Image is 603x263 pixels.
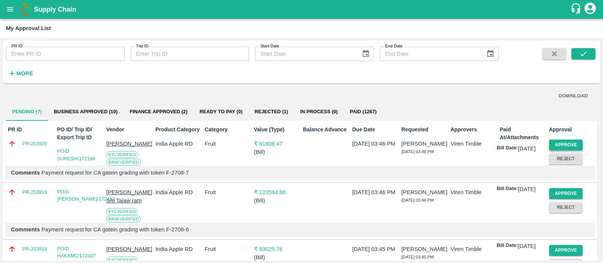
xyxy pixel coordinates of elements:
a: Supply Chain [34,4,570,15]
button: Choose date [483,47,497,61]
p: Bill Date: [497,242,518,250]
p: Balance Advance [303,126,349,134]
p: [DATE] [518,144,536,153]
p: Requested [401,126,447,134]
span: [DATE] 03:45 PM [401,255,434,259]
a: PO/D SURESH/172166 [57,148,95,161]
span: [DATE] 03:46 PM [401,149,434,154]
button: Reject [549,202,583,213]
b: Comments [11,227,40,233]
p: Payment request for CA gatein grading with token F-2708-6 [11,225,589,234]
p: Payment request for CA gatein grading with token F-2708-7 [11,169,589,177]
a: PR-253920 [22,140,47,147]
p: [DATE] [518,185,536,193]
a: PR-253919 [22,189,47,196]
input: Enter PR ID [6,47,125,61]
p: Viren Timble [451,188,497,196]
div: customer-support [570,3,583,16]
div: account of current user [583,2,597,17]
button: DOWNLOAD [556,90,591,103]
p: [PERSON_NAME] [401,245,447,253]
p: Viren Timble [451,140,497,148]
label: Trip ID [136,43,148,49]
input: End Date [380,47,480,61]
button: Paid (1267) [344,103,383,121]
button: Approve [549,245,583,256]
p: [PERSON_NAME] [106,245,152,253]
p: Vendor [106,126,152,134]
p: PR ID [8,126,54,134]
button: Pending (7) [6,103,48,121]
input: Enter Trip ID [131,47,249,61]
p: Due Date [352,126,398,134]
p: Fruit [205,140,251,148]
button: Rejected (1) [249,103,294,121]
span: KYC Verified [106,208,138,215]
button: Ready To Pay (0) [193,103,248,121]
span: KYC Verified [106,151,138,158]
p: India Apple RD [156,245,202,253]
p: [DATE] 03:46 PM [352,140,398,148]
p: Bill Date: [497,144,518,153]
p: Approvers [451,126,497,134]
p: ₹ 123594.88 [254,188,300,196]
img: logo [19,2,34,17]
p: [DATE] 03:45 PM [352,245,398,253]
p: [PERSON_NAME] [401,188,447,196]
button: Finance Approved (2) [124,103,193,121]
a: PR-253918 [22,245,47,253]
label: End Date [385,43,403,49]
div: My Approval List [6,23,51,33]
p: PO ID/ Trip ID/ Export Trip ID [57,126,103,141]
span: Bank Verified [106,216,141,222]
p: [PERSON_NAME] S/o Tajaw ram [106,188,152,205]
button: Business Approved (10) [48,103,124,121]
p: Fruit [205,188,251,196]
p: Approval [549,126,595,134]
strong: More [16,70,33,76]
b: Supply Chain [34,6,76,13]
p: Viren Timble [451,245,497,253]
label: PR ID [11,43,23,49]
span: Bank Verified [106,159,141,166]
button: Approve [549,188,583,199]
b: Comments [11,170,40,176]
p: ( Bill ) [254,196,300,205]
button: open drawer [2,1,19,18]
p: [PERSON_NAME] [106,140,152,148]
p: [DATE] 03:46 PM [352,188,398,196]
p: ( Bill ) [254,253,300,261]
input: Start Date [255,47,355,61]
p: India Apple RD [156,188,202,196]
p: [PERSON_NAME] [401,140,447,148]
p: Fruit [205,245,251,253]
p: Product Category [156,126,202,134]
a: PO/D HAKAMC/172107 [57,246,96,259]
button: Approve [549,140,583,151]
button: More [6,67,35,80]
span: [DATE] 03:46 PM [401,198,434,202]
a: PO/D [PERSON_NAME]/172152 [57,189,115,202]
p: ( Bill ) [254,148,300,156]
p: Bill Date: [497,185,518,193]
button: Choose date [359,47,373,61]
p: ₹ 91808.47 [254,140,300,148]
p: Category [205,126,251,134]
button: In Process (0) [294,103,344,121]
p: Paid At/Attachments [500,126,546,141]
p: ₹ 93025.78 [254,245,300,253]
label: Start Date [260,43,279,49]
p: India Apple RD [156,140,202,148]
p: [DATE] [518,242,536,250]
p: Value (Type) [254,126,300,134]
button: Reject [549,154,583,164]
